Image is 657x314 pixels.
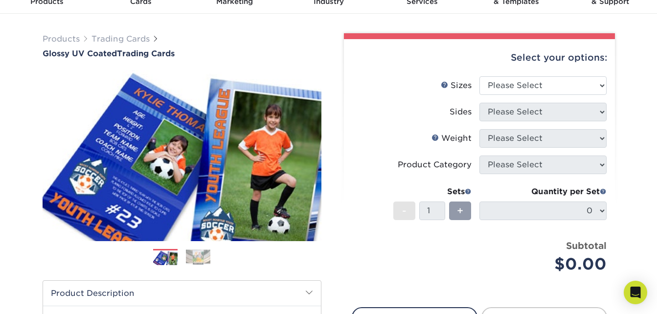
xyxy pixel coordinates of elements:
div: Select your options: [352,39,607,76]
span: Glossy UV Coated [43,49,117,58]
img: Glossy UV Coated 01 [43,59,321,252]
div: Open Intercom Messenger [624,281,647,304]
div: Sets [393,186,472,198]
div: Sides [450,106,472,118]
div: Product Category [398,159,472,171]
div: Weight [431,133,472,144]
h2: Product Description [43,281,321,306]
a: Glossy UV CoatedTrading Cards [43,49,321,58]
div: Sizes [441,80,472,91]
img: Trading Cards 02 [186,249,210,265]
span: + [457,203,463,218]
span: - [402,203,407,218]
strong: Subtotal [566,240,607,251]
div: $0.00 [487,252,607,276]
h1: Trading Cards [43,49,321,58]
a: Products [43,34,80,44]
a: Trading Cards [91,34,150,44]
div: Quantity per Set [479,186,607,198]
img: Trading Cards 01 [153,249,178,267]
